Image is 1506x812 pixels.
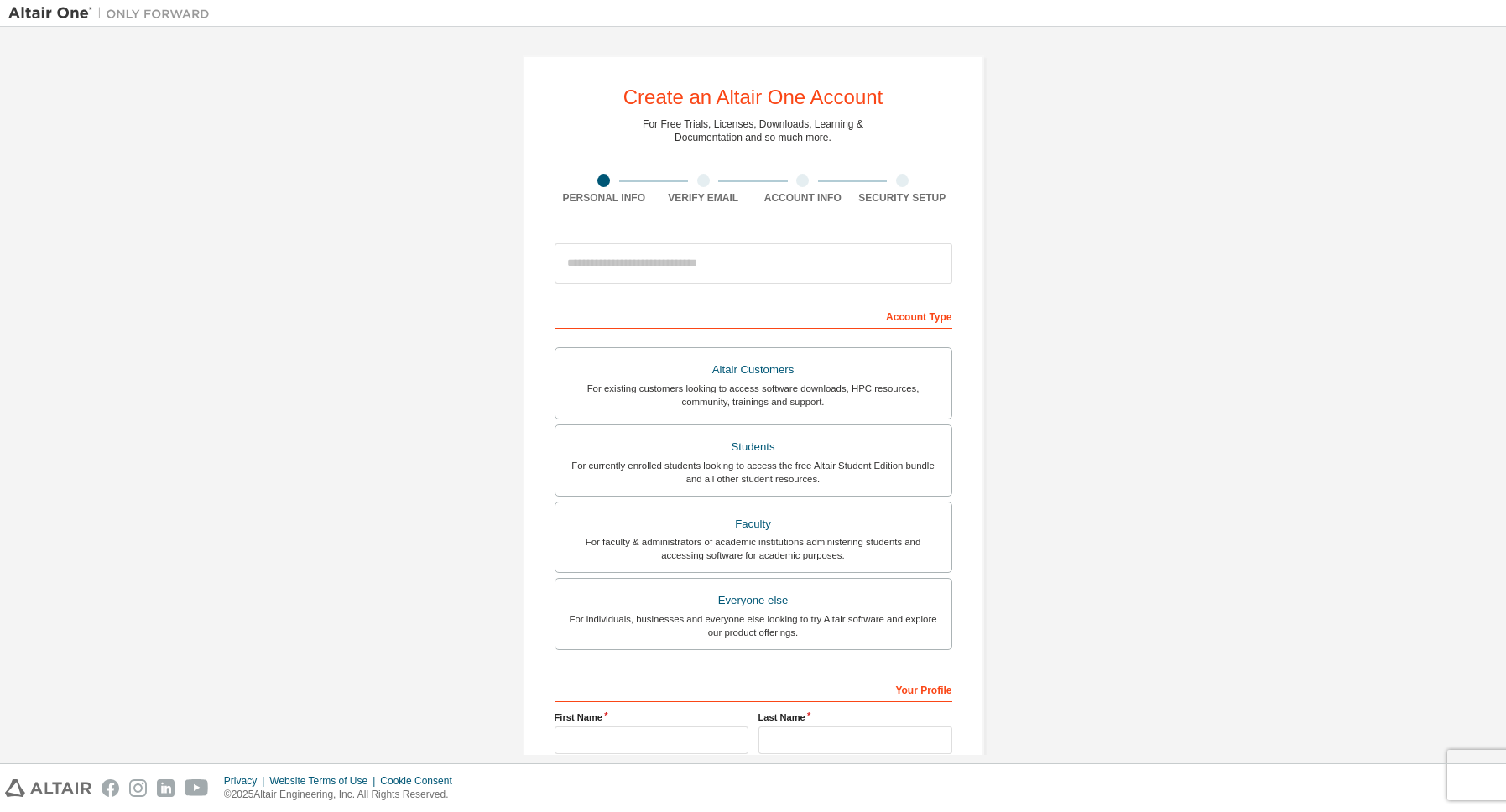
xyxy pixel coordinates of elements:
div: For existing customers looking to access software downloads, HPC resources, community, trainings ... [565,382,941,409]
div: For Free Trials, Licenses, Downloads, Learning & Documentation and so much more. [643,117,863,144]
div: For currently enrolled students looking to access the free Altair Student Edition bundle and all ... [565,459,941,486]
div: Your Profile [555,675,952,702]
div: For faculty & administrators of academic institutions administering students and accessing softwa... [565,535,941,562]
img: youtube.svg [185,779,209,797]
div: Personal Info [555,191,654,205]
img: altair_logo.svg [5,779,91,797]
img: Altair One [8,5,218,22]
div: Faculty [565,513,941,536]
div: Cookie Consent [380,774,461,788]
div: Privacy [224,774,269,788]
div: Account Type [555,302,952,329]
label: First Name [555,710,748,724]
img: instagram.svg [129,779,147,797]
div: Everyone else [565,589,941,612]
div: Create an Altair One Account [623,87,883,107]
div: Website Terms of Use [269,774,380,788]
div: Security Setup [852,191,952,205]
div: Account Info [753,191,853,205]
img: facebook.svg [102,779,119,797]
div: Verify Email [654,191,753,205]
div: Altair Customers [565,358,941,382]
img: linkedin.svg [157,779,175,797]
div: For individuals, businesses and everyone else looking to try Altair software and explore our prod... [565,612,941,639]
div: Students [565,435,941,459]
p: © 2025 Altair Engineering, Inc. All Rights Reserved. [224,788,462,802]
label: Last Name [758,710,952,724]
